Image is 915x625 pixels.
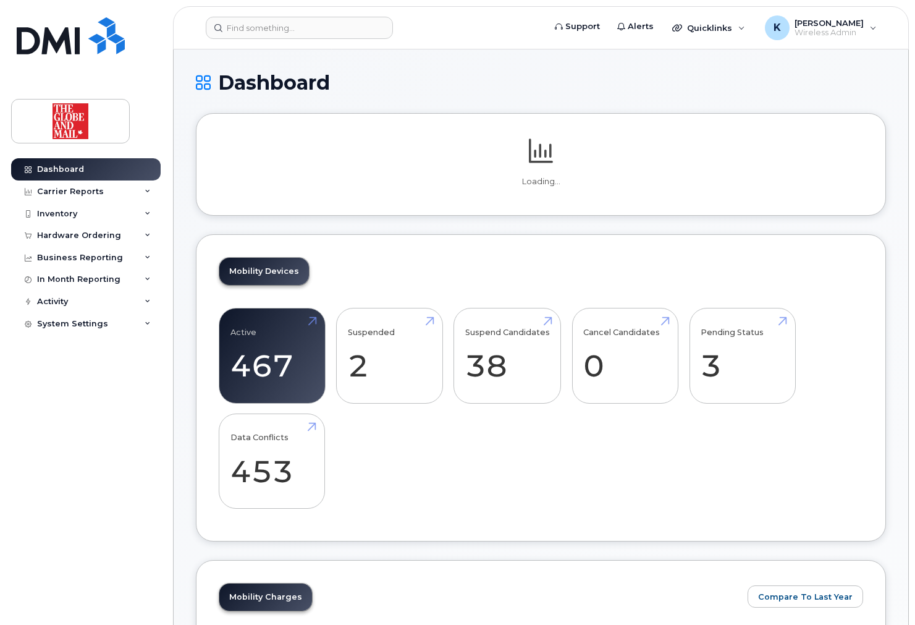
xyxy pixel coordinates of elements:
a: Suspend Candidates 38 [465,315,550,397]
button: Compare To Last Year [748,585,863,608]
a: Data Conflicts 453 [230,420,314,502]
h1: Dashboard [196,72,886,93]
a: Suspended 2 [348,315,431,397]
a: Active 467 [230,315,314,397]
a: Pending Status 3 [701,315,784,397]
span: Compare To Last Year [758,591,853,603]
a: Mobility Devices [219,258,309,285]
p: Loading... [219,176,863,187]
a: Mobility Charges [219,584,312,611]
a: Cancel Candidates 0 [583,315,667,397]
